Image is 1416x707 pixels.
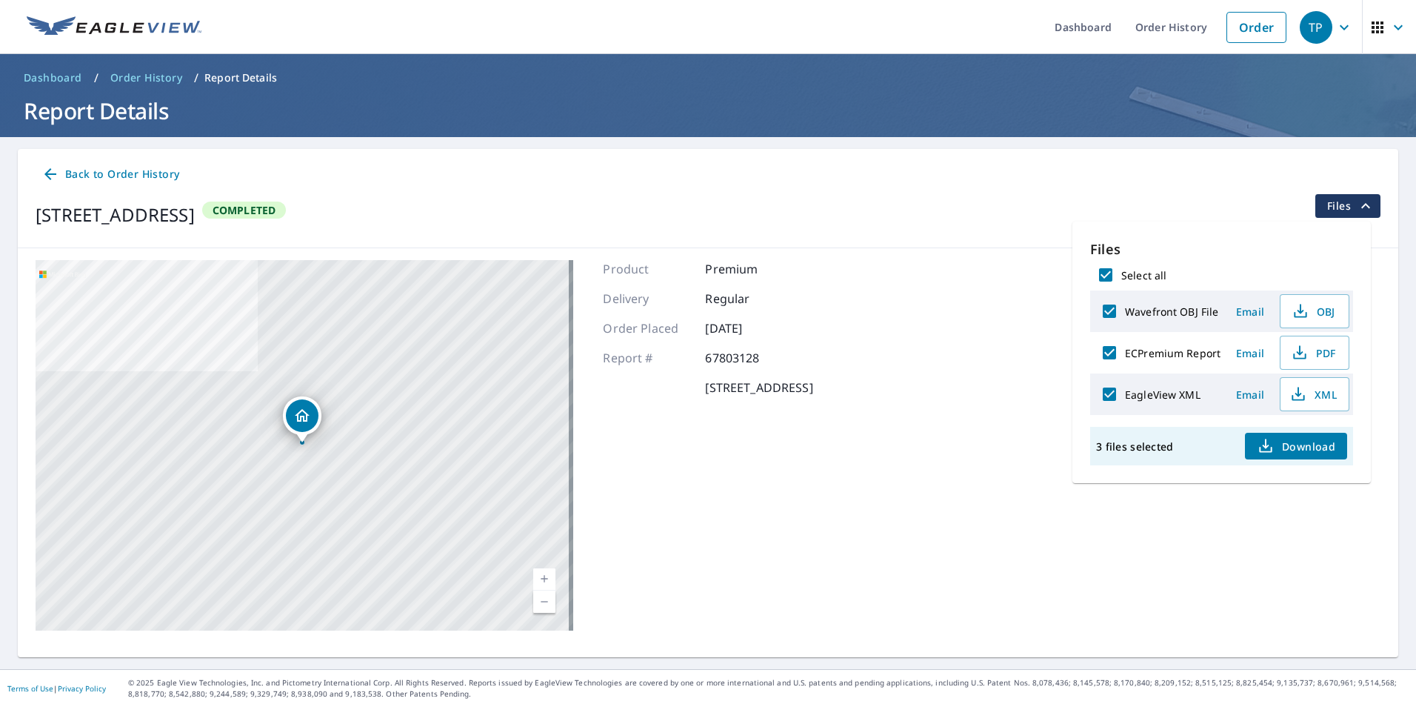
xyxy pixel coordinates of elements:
[18,66,88,90] a: Dashboard
[7,683,53,694] a: Terms of Use
[603,349,692,367] p: Report #
[194,69,198,87] li: /
[705,319,794,337] p: [DATE]
[94,69,98,87] li: /
[1121,268,1166,282] label: Select all
[705,349,794,367] p: 67803128
[24,70,82,85] span: Dashboard
[1232,305,1268,319] span: Email
[1232,388,1268,402] span: Email
[41,165,179,184] span: Back to Order History
[7,684,106,693] p: |
[1327,197,1375,215] span: Files
[1226,383,1274,406] button: Email
[128,677,1409,700] p: © 2025 Eagle View Technologies, Inc. and Pictometry International Corp. All Rights Reserved. Repo...
[58,683,106,694] a: Privacy Policy
[1280,336,1349,370] button: PDF
[204,203,285,217] span: Completed
[533,591,555,613] a: Current Level 17, Zoom Out
[204,70,277,85] p: Report Details
[1300,11,1332,44] div: TP
[533,568,555,591] a: Current Level 17, Zoom In
[1096,439,1173,454] p: 3 files selected
[1315,194,1380,218] button: filesDropdownBtn-67803128
[1125,388,1200,402] label: EagleView XML
[1226,300,1274,323] button: Email
[1289,385,1337,403] span: XML
[36,161,185,188] a: Back to Order History
[1280,377,1349,411] button: XML
[1226,342,1274,365] button: Email
[18,96,1398,126] h1: Report Details
[603,290,692,308] p: Delivery
[603,319,692,337] p: Order Placed
[705,379,812,396] p: [STREET_ADDRESS]
[1090,239,1353,259] p: Files
[104,66,188,90] a: Order History
[705,260,794,278] p: Premium
[1125,305,1218,319] label: Wavefront OBJ File
[1232,346,1268,360] span: Email
[1289,344,1337,362] span: PDF
[1226,12,1286,43] a: Order
[36,202,195,228] div: [STREET_ADDRESS]
[18,66,1398,90] nav: breadcrumb
[27,16,201,39] img: EV Logo
[1257,437,1335,455] span: Download
[283,396,321,442] div: Dropped pin, building 1, Residential property, 732 SW 28th St Lincoln City, OR 97367
[1280,294,1349,328] button: OBJ
[110,70,182,85] span: Order History
[603,260,692,278] p: Product
[1289,302,1337,320] span: OBJ
[1245,433,1347,459] button: Download
[1125,346,1220,360] label: ECPremium Report
[705,290,794,308] p: Regular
